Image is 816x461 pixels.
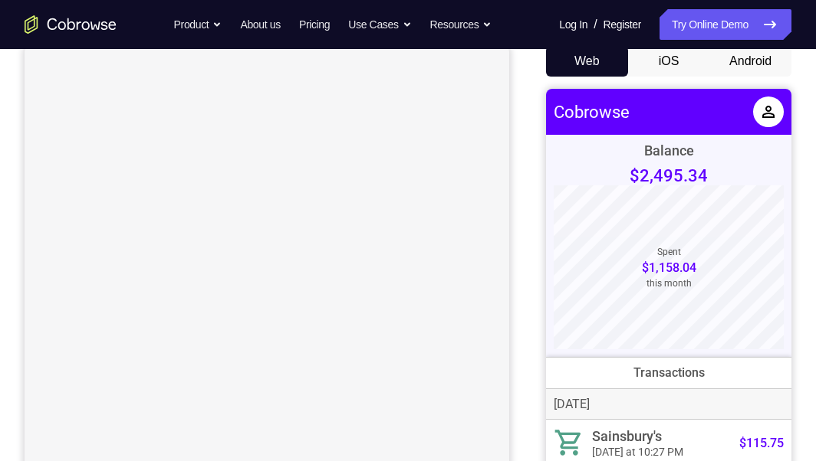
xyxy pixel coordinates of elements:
button: iOS [628,46,710,77]
p: $2,495.34 [84,77,162,96]
a: Register [604,9,641,40]
button: Android [709,46,791,77]
div: [DATE] at 10:27 PM [46,357,137,369]
div: Comcast [46,386,101,402]
button: Use Cases [348,9,411,40]
span: $1,158.04 [96,172,150,186]
a: Cobrowse [8,14,84,33]
button: Web [546,46,628,77]
div: Sainsbury's [46,339,116,355]
p: Balance [98,54,148,70]
div: $185.12 [193,394,238,408]
div: $115.75 [193,347,238,361]
a: Try Online Demo [660,9,791,40]
span: / [594,15,597,34]
a: Go to the home page [25,15,117,34]
button: Product [174,9,222,40]
div: Spent this month [96,158,150,200]
div: $857.17 [193,440,238,455]
a: Log In [559,9,587,40]
a: About us [240,9,280,40]
div: [DATE] at 9:46 PM [46,404,131,416]
a: Pricing [299,9,330,40]
button: Resources [430,9,492,40]
div: Tutor Time [46,433,114,449]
